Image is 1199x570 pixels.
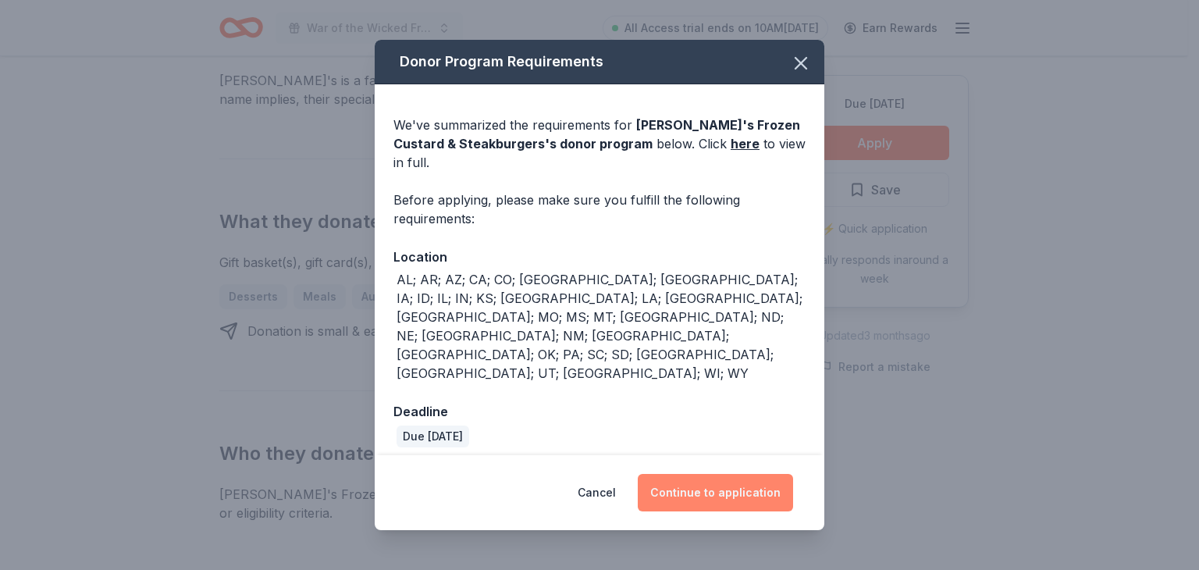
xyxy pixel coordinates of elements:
a: here [731,134,760,153]
div: Location [393,247,806,267]
div: Due [DATE] [397,426,469,447]
div: Donor Program Requirements [375,40,824,84]
div: AL; AR; AZ; CA; CO; [GEOGRAPHIC_DATA]; [GEOGRAPHIC_DATA]; IA; ID; IL; IN; KS; [GEOGRAPHIC_DATA]; ... [397,270,806,383]
button: Cancel [578,474,616,511]
div: Deadline [393,401,806,422]
div: We've summarized the requirements for below. Click to view in full. [393,116,806,172]
button: Continue to application [638,474,793,511]
div: Before applying, please make sure you fulfill the following requirements: [393,191,806,228]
